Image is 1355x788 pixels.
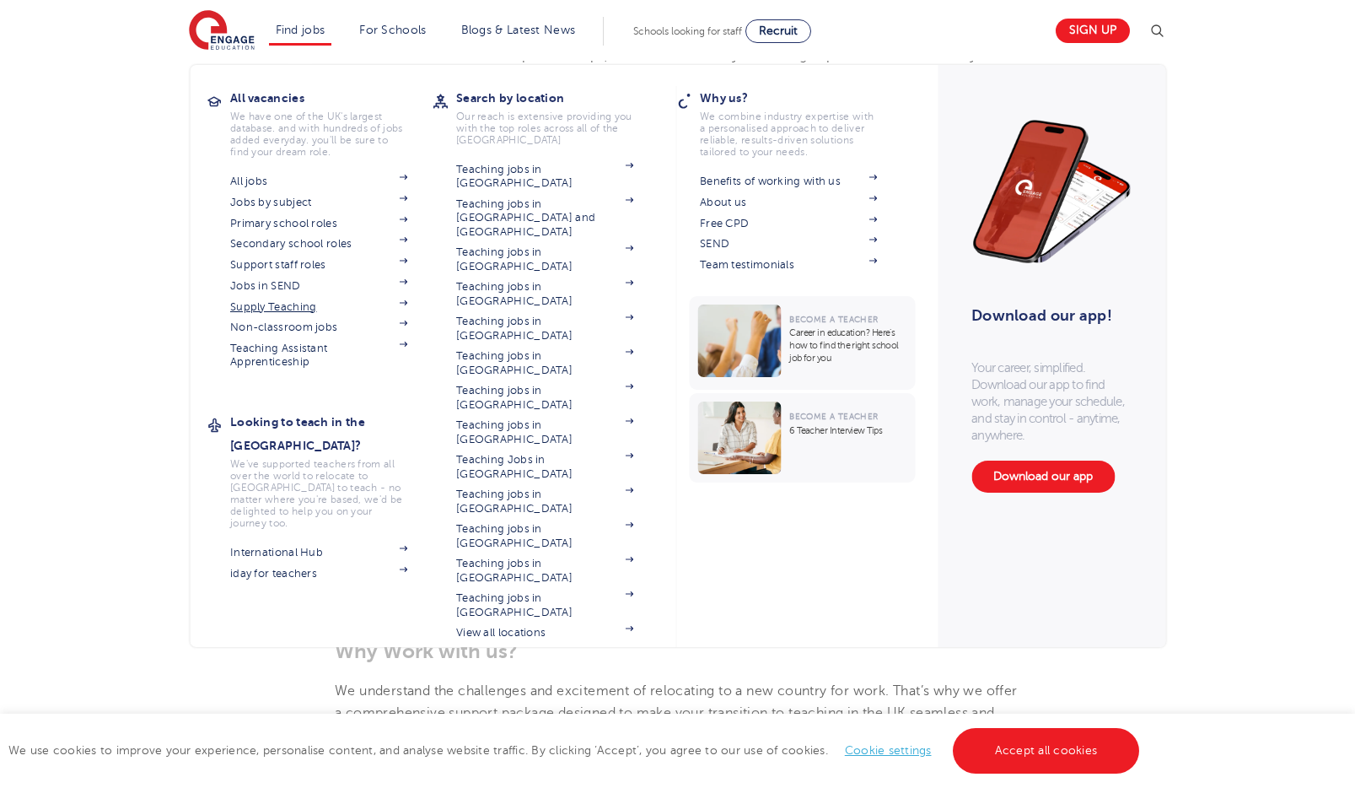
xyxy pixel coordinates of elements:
[230,217,407,230] a: Primary school roles
[953,728,1140,774] a: Accept all cookies
[456,280,633,308] a: Teaching jobs in [GEOGRAPHIC_DATA]
[456,111,633,146] p: Our reach is extensive providing you with the top roles across all of the [GEOGRAPHIC_DATA]
[456,453,633,481] a: Teaching Jobs in [GEOGRAPHIC_DATA]
[1056,19,1130,43] a: Sign up
[230,546,407,559] a: International Hub
[456,557,633,585] a: Teaching jobs in [GEOGRAPHIC_DATA]
[789,315,878,324] span: Become a Teacher
[230,175,407,188] a: All jobs
[230,86,433,110] h3: All vacancies
[230,321,407,334] a: Non-classroom jobs
[700,111,877,158] p: We combine industry expertise with a personalised approach to deliver reliable, results-driven so...
[456,163,633,191] a: Teaching jobs in [GEOGRAPHIC_DATA]
[456,626,633,640] a: View all locations
[230,410,433,457] h3: Looking to teach in the [GEOGRAPHIC_DATA]?
[230,111,407,158] p: We have one of the UK's largest database. and with hundreds of jobs added everyday. you'll be sur...
[230,300,407,314] a: Supply Teaching
[456,246,633,273] a: Teaching jobs in [GEOGRAPHIC_DATA]
[971,297,1124,334] h3: Download our app!
[700,86,902,158] a: Why us?We combine industry expertise with a personalised approach to deliver reliable, results-dr...
[230,410,433,529] a: Looking to teach in the [GEOGRAPHIC_DATA]?We've supported teachers from all over the world to rel...
[456,591,633,619] a: Teaching jobs in [GEOGRAPHIC_DATA]
[230,86,433,158] a: All vacanciesWe have one of the UK's largest database. and with hundreds of jobs added everyday. ...
[845,744,932,757] a: Cookie settings
[456,522,633,550] a: Teaching jobs in [GEOGRAPHIC_DATA]
[230,279,407,293] a: Jobs in SEND
[359,24,426,36] a: For Schools
[8,744,1143,757] span: We use cookies to improve your experience, personalise content, and analyse website traffic. By c...
[456,418,633,446] a: Teaching jobs in [GEOGRAPHIC_DATA]
[700,237,877,251] a: SEND
[456,86,659,110] h3: Search by location
[745,19,811,43] a: Recruit
[700,86,902,110] h3: Why us?
[230,237,407,251] a: Secondary school roles
[461,24,576,36] a: Blogs & Latest News
[700,217,877,230] a: Free CPD
[700,196,877,209] a: About us
[456,197,633,239] a: Teaching jobs in [GEOGRAPHIC_DATA] and [GEOGRAPHIC_DATA]
[700,258,877,272] a: Team testimonials
[971,461,1115,493] a: Download our app
[456,315,633,343] a: Teaching jobs in [GEOGRAPHIC_DATA]
[789,424,906,437] p: 6 Teacher Interview Tips
[335,683,1018,743] span: We understand the challenges and excitement of relocating to a new country for work. That’s why w...
[789,327,906,364] p: Career in education? Here’s how to find the right school job for you
[759,24,798,37] span: Recruit
[230,258,407,272] a: Support staff roles
[633,25,742,37] span: Schools looking for staff
[456,384,633,412] a: Teaching jobs in [GEOGRAPHIC_DATA]
[189,10,255,52] img: Engage Education
[456,86,659,146] a: Search by locationOur reach is extensive providing you with the top roles across all of the [GEOG...
[230,458,407,529] p: We've supported teachers from all over the world to relocate to [GEOGRAPHIC_DATA] to teach - no m...
[689,296,919,390] a: Become a TeacherCareer in education? Here’s how to find the right school job for you
[335,640,518,663] b: Why Work with us?
[971,359,1132,444] p: Your career, simplified. Download our app to find work, manage your schedule, and stay in control...
[456,488,633,515] a: Teaching jobs in [GEOGRAPHIC_DATA]
[689,393,919,483] a: Become a Teacher6 Teacher Interview Tips
[700,175,877,188] a: Benefits of working with us
[230,196,407,209] a: Jobs by subject
[789,412,878,421] span: Become a Teacher
[456,349,633,377] a: Teaching jobs in [GEOGRAPHIC_DATA]
[230,567,407,580] a: iday for teachers
[276,24,325,36] a: Find jobs
[230,342,407,370] a: Teaching Assistant Apprenticeship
